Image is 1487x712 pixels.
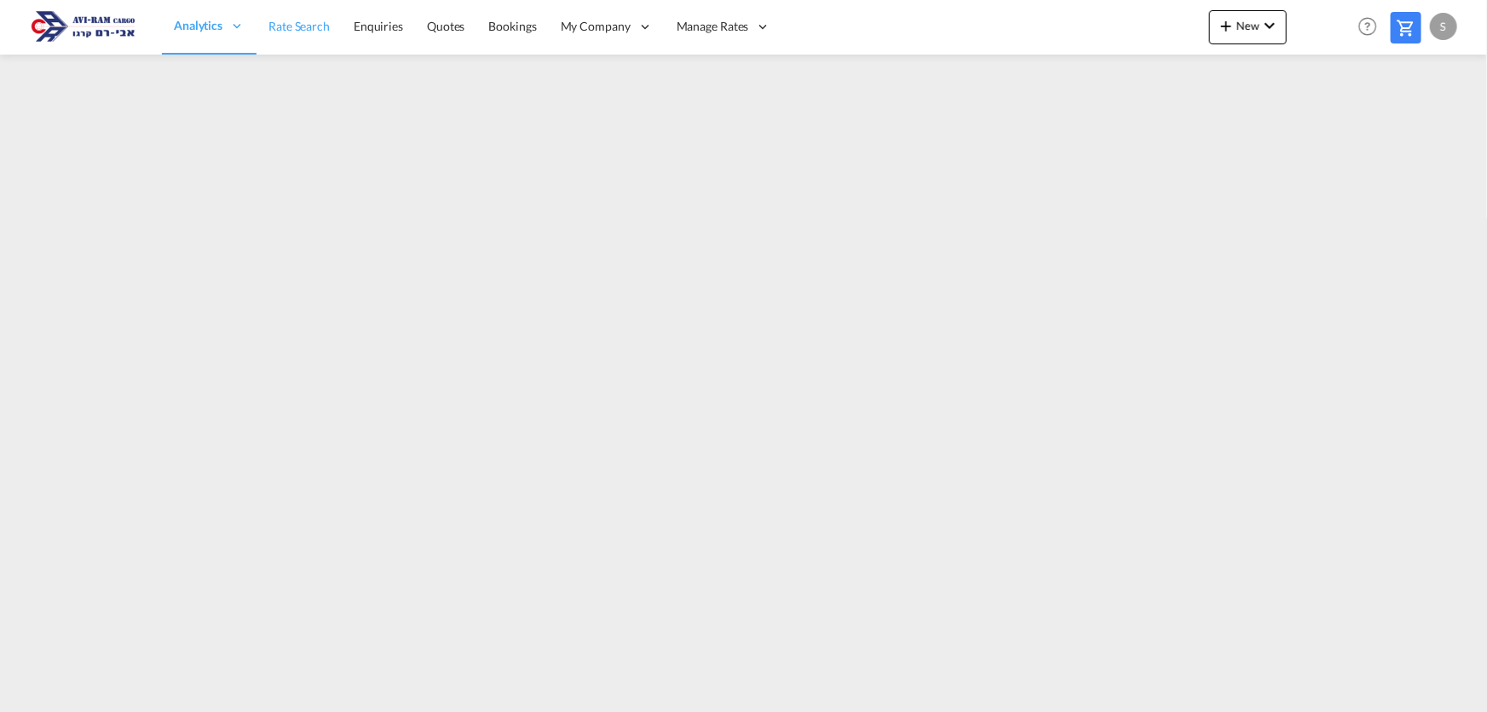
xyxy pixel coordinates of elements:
[1353,12,1391,43] div: Help
[677,18,749,35] span: Manage Rates
[1259,15,1280,36] md-icon: icon-chevron-down
[1430,13,1457,40] div: S
[1209,10,1287,44] button: icon-plus 400-fgNewicon-chevron-down
[561,18,631,35] span: My Company
[354,19,403,33] span: Enquiries
[174,17,222,34] span: Analytics
[489,19,537,33] span: Bookings
[427,19,464,33] span: Quotes
[1216,19,1280,32] span: New
[268,19,330,33] span: Rate Search
[1353,12,1382,41] span: Help
[26,8,141,46] img: 166978e0a5f911edb4280f3c7a976193.png
[1216,15,1236,36] md-icon: icon-plus 400-fg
